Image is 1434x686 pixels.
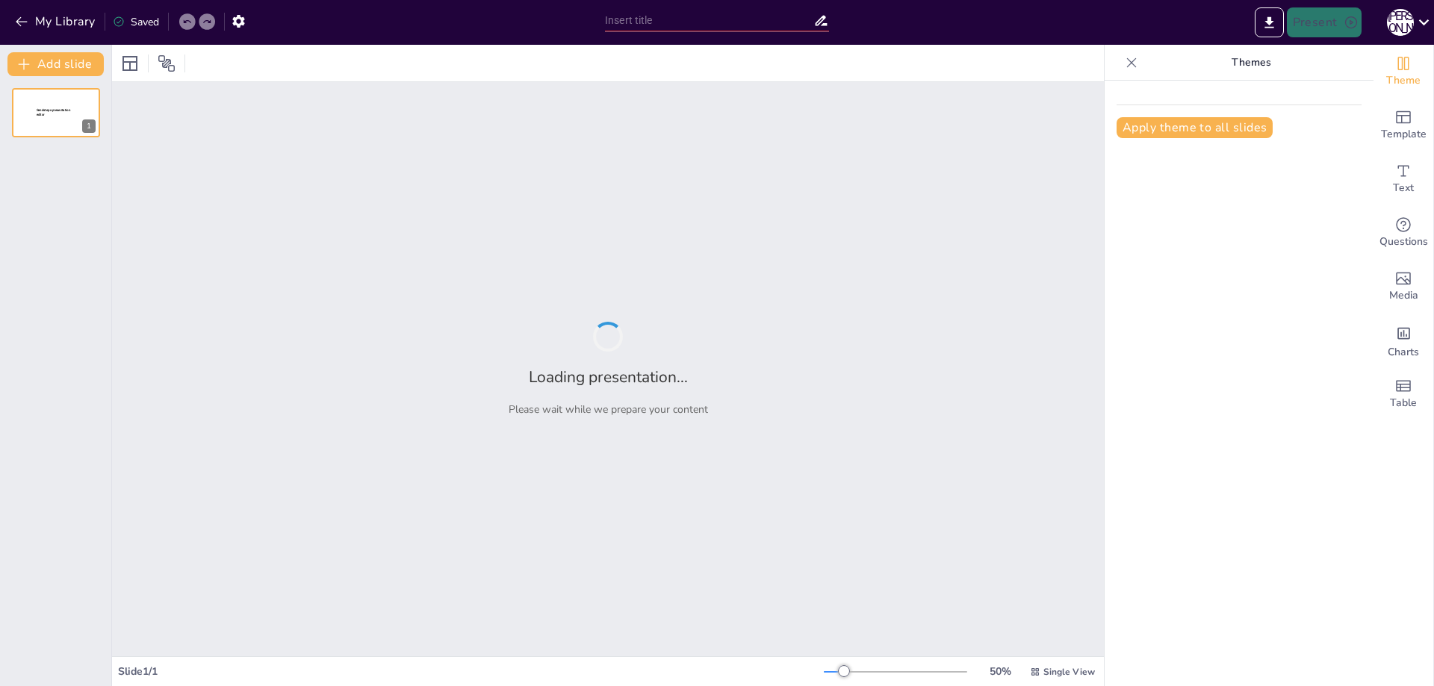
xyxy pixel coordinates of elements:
span: Media [1389,287,1418,304]
div: Add ready made slides [1374,99,1433,152]
span: Questions [1379,234,1428,250]
span: Template [1381,126,1427,143]
span: Charts [1388,344,1419,361]
div: Get real-time input from your audience [1374,206,1433,260]
span: Single View [1043,666,1095,678]
div: Add text boxes [1374,152,1433,206]
h2: Loading presentation... [529,367,688,387]
div: Layout [118,52,142,75]
div: Add images, graphics, shapes or video [1374,260,1433,314]
div: Р [PERSON_NAME] [1387,9,1414,36]
div: Slide 1 / 1 [118,664,824,679]
span: Sendsteps presentation editor [37,108,70,116]
input: Insert title [605,10,813,31]
button: Apply theme to all slides [1117,117,1273,138]
div: Add charts and graphs [1374,314,1433,367]
span: Text [1393,180,1414,196]
button: Export to PowerPoint [1255,7,1284,37]
div: Saved [113,15,159,29]
p: Themes [1143,45,1359,81]
button: Р [PERSON_NAME] [1387,7,1414,37]
div: 1 [12,88,100,137]
button: Present [1287,7,1362,37]
span: Position [158,54,176,72]
span: Theme [1386,72,1421,89]
div: 1 [82,119,96,133]
button: My Library [11,10,102,34]
span: Table [1390,395,1417,411]
div: 50 % [982,664,1018,679]
p: Please wait while we prepare your content [509,402,708,417]
button: Add slide [7,52,104,76]
div: Add a table [1374,367,1433,421]
div: Change the overall theme [1374,45,1433,99]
